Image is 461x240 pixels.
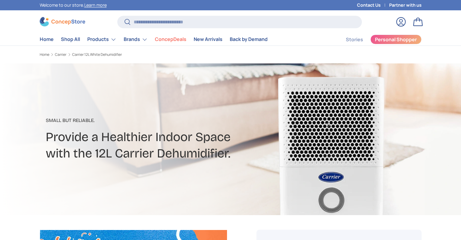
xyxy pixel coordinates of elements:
a: Contact Us [357,2,389,8]
a: Home [40,33,54,45]
img: ConcepStore [40,17,85,26]
a: ConcepDeals [155,33,186,45]
p: Welcome to our store. [40,2,107,8]
a: Products [87,33,116,46]
a: Stories [346,34,363,46]
a: New Arrivals [194,33,222,45]
a: Carrier [55,53,66,56]
a: Learn more [84,2,107,8]
nav: Primary [40,33,268,46]
h2: Provide a Healthier Indoor Space with the 12L Carrier Dehumidifier. [46,129,279,161]
summary: Brands [120,33,151,46]
nav: Secondary [331,33,422,46]
a: Personal Shopper [370,35,422,44]
a: Partner with us [389,2,422,8]
p: Small But Reliable. [46,117,279,124]
summary: Products [84,33,120,46]
a: Home [40,53,49,56]
nav: Breadcrumbs [40,52,242,57]
a: Carrier 12L White Dehumidifier [72,53,122,56]
a: Brands [124,33,148,46]
a: Shop All [61,33,80,45]
a: Back by Demand [230,33,268,45]
span: Personal Shopper [375,37,417,42]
